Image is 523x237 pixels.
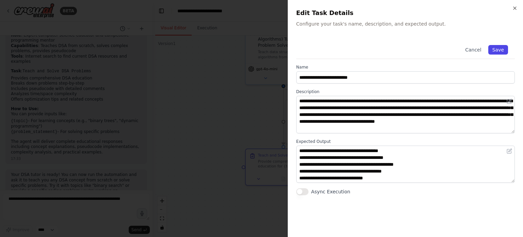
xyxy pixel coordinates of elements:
label: Expected Output [296,139,515,144]
label: Description [296,89,515,94]
button: Save [488,45,508,55]
button: Open in editor [505,97,513,105]
p: Configure your task's name, description, and expected output. [296,20,515,27]
label: Async Execution [311,188,350,195]
button: Cancel [461,45,485,55]
button: Open in editor [505,147,513,155]
label: Name [296,64,515,70]
h2: Edit Task Details [296,8,515,18]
